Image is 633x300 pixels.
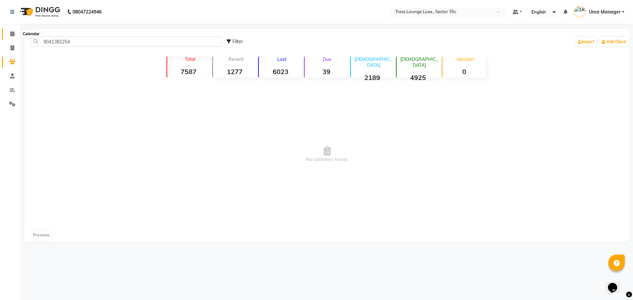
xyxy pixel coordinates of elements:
[351,73,394,82] strong: 2189
[17,3,62,21] img: logo
[445,56,486,62] p: Member
[31,37,222,47] input: Search by Name/Mobile/Email/Code
[353,56,394,68] p: [DEMOGRAPHIC_DATA]
[574,6,586,17] img: Uma Manager
[589,9,620,15] span: Uma Manager
[605,274,626,293] iframe: chat widget
[24,80,630,229] span: No customer found.
[73,3,102,21] b: 08047224946
[305,68,348,76] strong: 39
[261,56,302,62] p: Lost
[306,56,348,62] p: Due
[213,68,256,76] strong: 1277
[216,56,256,62] p: Recent
[397,73,440,82] strong: 4925
[232,39,243,44] span: Filter
[576,37,596,46] a: Import
[399,56,440,68] p: [DEMOGRAPHIC_DATA]
[170,56,210,62] p: Total
[21,30,41,38] div: Calendar
[600,37,628,46] a: Add Client
[259,68,302,76] strong: 6023
[167,68,210,76] strong: 7587
[442,68,486,76] strong: 0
